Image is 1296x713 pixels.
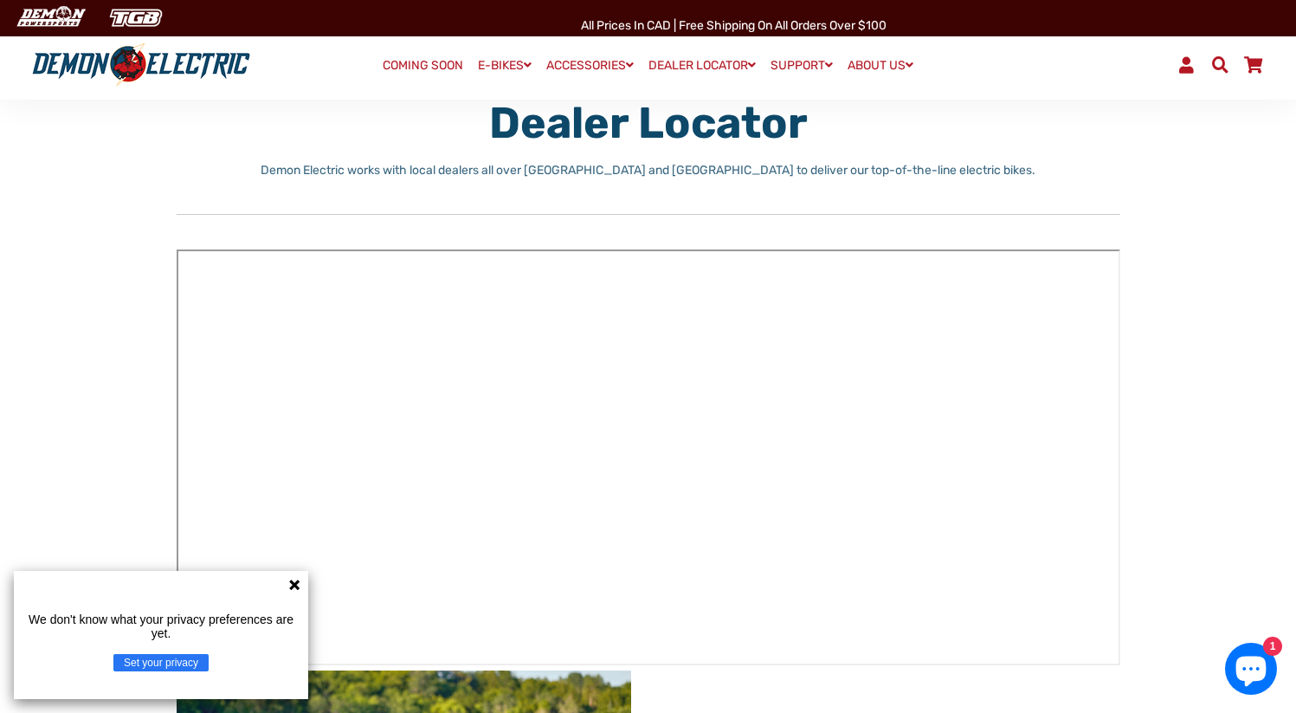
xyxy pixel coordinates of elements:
[177,161,1120,179] div: Demon Electric works with local dealers all over [GEOGRAPHIC_DATA] and [GEOGRAPHIC_DATA] to deliv...
[177,97,1120,149] h1: Dealer Locator
[100,3,171,32] img: TGB Canada
[642,53,762,78] a: DEALER LOCATOR
[540,53,640,78] a: ACCESSORIES
[1220,643,1282,699] inbox-online-store-chat: Shopify online store chat
[581,18,887,33] span: All Prices in CAD | Free shipping on all orders over $100
[841,53,919,78] a: ABOUT US
[377,54,469,78] a: COMING SOON
[21,613,301,640] p: We don't know what your privacy preferences are yet.
[26,42,256,88] img: Demon Electric logo
[764,53,839,78] a: SUPPORT
[113,654,209,671] button: Set your privacy
[472,53,538,78] a: E-BIKES
[9,3,92,32] img: Demon Electric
